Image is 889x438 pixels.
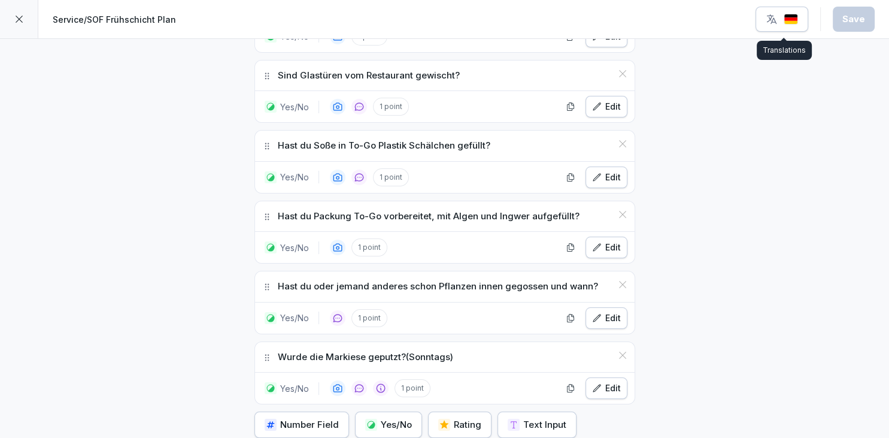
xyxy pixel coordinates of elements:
p: 1 point [373,168,409,186]
button: Edit [585,307,627,329]
div: Edit [592,100,621,113]
p: 1 point [395,379,430,397]
p: Wurde die Markiese geputzt?(Sonntags) [278,351,453,364]
p: Yes/No [280,101,309,113]
p: Yes/No [280,312,309,324]
button: Edit [585,96,627,117]
p: Hast du Packung To-Go vorbereitet, mit Algen und Ingwer aufgefüllt? [278,210,579,223]
button: Edit [585,167,627,188]
div: Save [842,13,865,26]
p: 1 point [373,98,409,116]
div: Rating [438,418,481,431]
div: Text Input [508,418,566,431]
div: Edit [592,241,621,254]
p: 1 point [351,238,387,256]
div: Translations [757,41,812,60]
button: Text Input [497,412,577,438]
p: Yes/No [280,382,309,395]
p: Yes/No [280,241,309,254]
div: Edit [592,382,621,395]
div: Edit [592,171,621,184]
div: Yes/No [365,418,412,431]
div: Number Field [265,418,339,431]
button: Edit [585,237,627,258]
p: Service/SOF Frühschicht Plan [53,13,176,26]
p: Sind Glastüren vom Restaurant gewischt? [278,69,460,83]
button: Edit [585,377,627,399]
div: Edit [592,312,621,325]
img: de.svg [784,14,798,25]
p: Hast du Soße in To-Go Plastik Schälchen gefüllt? [278,139,490,153]
p: 1 point [351,309,387,327]
button: Rating [428,412,491,438]
p: Yes/No [280,171,309,183]
button: Save [833,7,875,32]
button: Yes/No [355,412,422,438]
p: Hast du oder jemand anderes schon Pflanzen innen gegossen und wann? [278,280,598,294]
button: Number Field [254,412,349,438]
